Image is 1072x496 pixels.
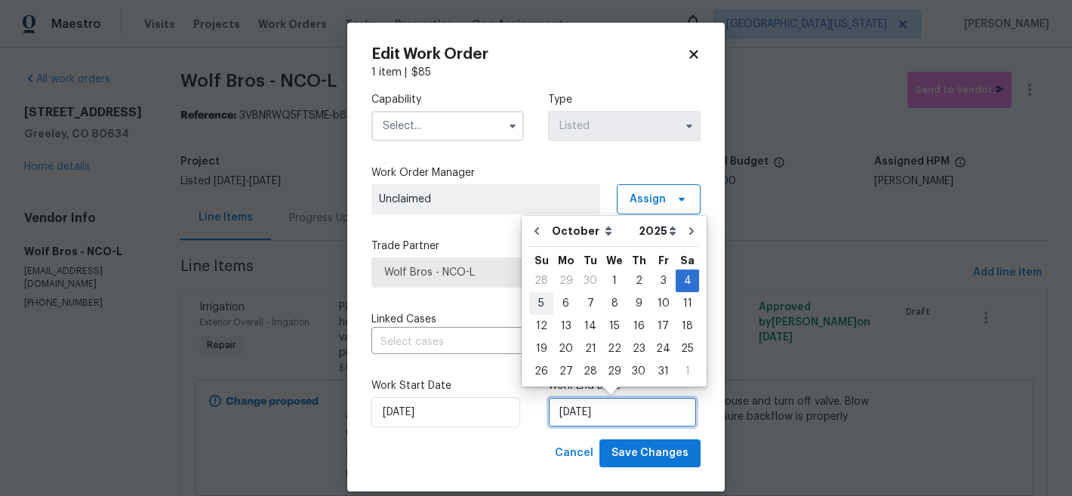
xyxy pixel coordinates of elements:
div: 4 [676,270,699,291]
div: 1 [676,361,699,382]
div: Thu Oct 09 2025 [627,292,651,315]
div: 5 [529,293,553,314]
div: 20 [553,338,578,359]
div: 16 [627,316,651,337]
div: Wed Oct 22 2025 [602,337,627,360]
span: $ 85 [411,67,431,78]
button: Go to next month [680,216,703,246]
div: 1 item | [371,65,701,80]
h2: Edit Work Order [371,47,687,62]
div: Wed Oct 29 2025 [602,360,627,383]
div: 14 [578,316,602,337]
div: Wed Oct 01 2025 [602,270,627,292]
div: 30 [627,361,651,382]
button: Show options [680,117,698,135]
div: Thu Oct 02 2025 [627,270,651,292]
abbr: Sunday [534,255,549,266]
button: Show options [504,117,522,135]
label: Type [548,92,701,107]
div: 28 [529,270,553,291]
abbr: Friday [658,255,669,266]
input: M/D/YYYY [548,397,697,427]
div: 17 [651,316,676,337]
abbr: Wednesday [606,255,623,266]
div: Fri Oct 31 2025 [651,360,676,383]
div: 6 [553,293,578,314]
div: Mon Oct 06 2025 [553,292,578,315]
abbr: Saturday [680,255,695,266]
div: Fri Oct 24 2025 [651,337,676,360]
span: Wolf Bros - NCO-L [384,265,688,280]
button: Cancel [549,439,599,467]
div: Sun Oct 19 2025 [529,337,553,360]
div: Sun Oct 12 2025 [529,315,553,337]
div: Fri Oct 03 2025 [651,270,676,292]
div: Fri Oct 10 2025 [651,292,676,315]
div: Wed Oct 15 2025 [602,315,627,337]
span: Unclaimed [379,192,593,207]
div: 31 [651,361,676,382]
div: 12 [529,316,553,337]
div: Tue Sep 30 2025 [578,270,602,292]
span: Linked Cases [371,312,436,327]
label: Capability [371,92,524,107]
div: 23 [627,338,651,359]
button: Go to previous month [525,216,548,246]
span: Save Changes [611,444,688,463]
span: Assign [630,192,666,207]
label: Work Start Date [371,378,524,393]
div: Sat Oct 18 2025 [676,315,699,337]
div: 15 [602,316,627,337]
div: 18 [676,316,699,337]
div: Thu Oct 23 2025 [627,337,651,360]
abbr: Thursday [632,255,646,266]
div: Sat Oct 04 2025 [676,270,699,292]
div: Mon Oct 20 2025 [553,337,578,360]
div: Sat Nov 01 2025 [676,360,699,383]
div: Thu Oct 16 2025 [627,315,651,337]
div: Tue Oct 21 2025 [578,337,602,360]
div: 7 [578,293,602,314]
div: Mon Oct 13 2025 [553,315,578,337]
div: 26 [529,361,553,382]
div: Mon Sep 29 2025 [553,270,578,292]
input: Select... [548,111,701,141]
span: Cancel [555,444,593,463]
abbr: Monday [558,255,575,266]
div: 19 [529,338,553,359]
div: 13 [553,316,578,337]
div: 1 [602,270,627,291]
div: 30 [578,270,602,291]
select: Month [548,220,635,242]
div: 21 [578,338,602,359]
div: Sat Oct 25 2025 [676,337,699,360]
input: M/D/YYYY [371,397,520,427]
div: 29 [602,361,627,382]
input: Select cases [371,331,658,354]
div: Tue Oct 28 2025 [578,360,602,383]
select: Year [635,220,680,242]
div: Tue Oct 07 2025 [578,292,602,315]
div: Sun Oct 05 2025 [529,292,553,315]
div: Wed Oct 08 2025 [602,292,627,315]
button: Save Changes [599,439,701,467]
div: 22 [602,338,627,359]
div: Mon Oct 27 2025 [553,360,578,383]
div: 28 [578,361,602,382]
div: Fri Oct 17 2025 [651,315,676,337]
div: 11 [676,293,699,314]
label: Work Order Manager [371,165,701,180]
div: Sun Sep 28 2025 [529,270,553,292]
div: 8 [602,293,627,314]
abbr: Tuesday [584,255,597,266]
input: Select... [371,111,524,141]
div: 2 [627,270,651,291]
div: 29 [553,270,578,291]
label: Trade Partner [371,239,701,254]
div: 3 [651,270,676,291]
div: Sun Oct 26 2025 [529,360,553,383]
div: 9 [627,293,651,314]
div: Sat Oct 11 2025 [676,292,699,315]
div: Tue Oct 14 2025 [578,315,602,337]
div: Thu Oct 30 2025 [627,360,651,383]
